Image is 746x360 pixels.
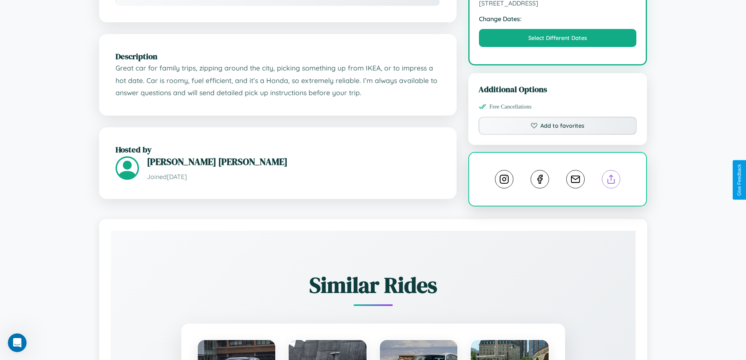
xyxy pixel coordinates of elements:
button: Select Different Dates [479,29,637,47]
h2: Hosted by [116,144,440,155]
div: Open Intercom Messenger [3,3,146,25]
p: Great car for family trips, zipping around the city, picking something up from IKEA, or to impres... [116,62,440,99]
iframe: Intercom live chat [8,333,27,352]
h2: Description [116,51,440,62]
div: Give Feedback [737,164,742,196]
h3: Additional Options [479,83,637,95]
strong: Change Dates: [479,15,637,23]
p: Joined [DATE] [147,171,440,183]
span: Free Cancellations [490,103,532,110]
h2: Similar Rides [138,270,608,300]
button: Add to favorites [479,117,637,135]
h3: [PERSON_NAME] [PERSON_NAME] [147,155,440,168]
